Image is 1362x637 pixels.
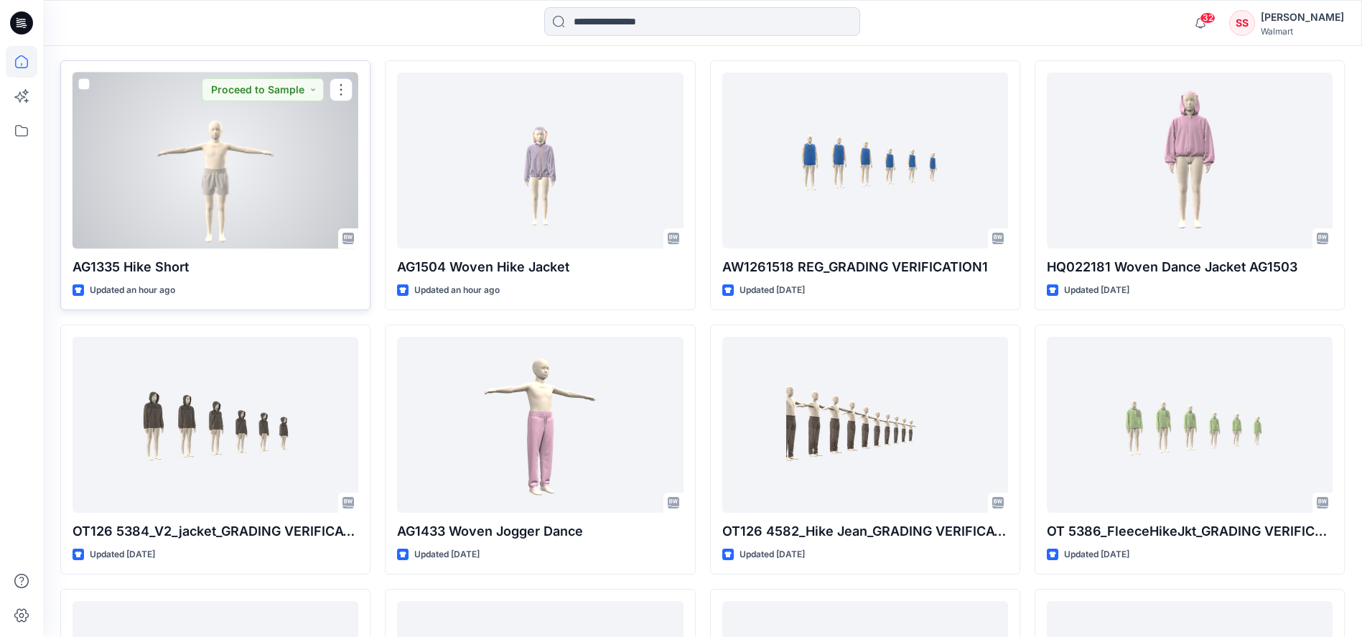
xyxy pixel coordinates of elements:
a: OT 5386_FleeceHikeJkt_GRADING VERIFICATION [1047,337,1333,513]
div: Walmart [1261,26,1344,37]
p: Updated [DATE] [740,283,805,298]
p: Updated [DATE] [1064,547,1129,562]
p: OT 5386_FleeceHikeJkt_GRADING VERIFICATION [1047,521,1333,541]
a: HQ022181 Woven Dance Jacket AG1503 [1047,73,1333,248]
p: Updated an hour ago [90,283,175,298]
a: OT126 4582_Hike Jean_GRADING VERIFICATION1 [722,337,1008,513]
p: Updated an hour ago [414,283,500,298]
p: Updated [DATE] [90,547,155,562]
span: 32 [1200,12,1216,24]
p: OT126 4582_Hike Jean_GRADING VERIFICATION1 [722,521,1008,541]
p: OT126 5384_V2_jacket_GRADING VERIFICATION2 [73,521,358,541]
p: Updated [DATE] [740,547,805,562]
div: [PERSON_NAME] [1261,9,1344,26]
a: AG1504 Woven Hike Jacket [397,73,683,248]
a: AG1335 Hike Short [73,73,358,248]
p: AW1261518 REG_GRADING VERIFICATION1 [722,257,1008,277]
a: AG1433 Woven Jogger Dance [397,337,683,513]
p: HQ022181 Woven Dance Jacket AG1503 [1047,257,1333,277]
p: Updated [DATE] [414,547,480,562]
a: AW1261518 REG_GRADING VERIFICATION1 [722,73,1008,248]
a: OT126 5384_V2_jacket_GRADING VERIFICATION2 [73,337,358,513]
div: SS [1229,10,1255,36]
p: AG1433 Woven Jogger Dance [397,521,683,541]
p: AG1335 Hike Short [73,257,358,277]
p: AG1504 Woven Hike Jacket [397,257,683,277]
p: Updated [DATE] [1064,283,1129,298]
